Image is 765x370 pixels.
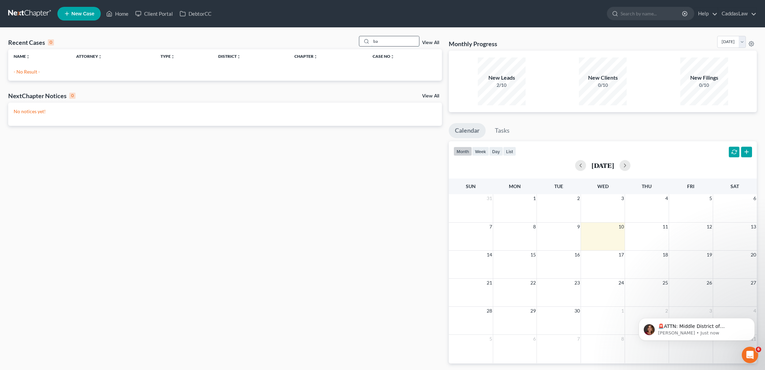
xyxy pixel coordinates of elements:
button: list [503,147,516,156]
span: 25 [662,279,669,287]
i: unfold_more [26,55,30,59]
span: 3 [621,194,625,202]
input: Search by name... [371,36,419,46]
span: Fri [687,183,694,189]
span: 6 [753,194,757,202]
i: unfold_more [98,55,102,59]
span: 19 [706,251,713,259]
a: Help [695,8,718,20]
span: 2 [576,194,581,202]
span: Sat [731,183,739,189]
span: 12 [706,223,713,231]
i: unfold_more [237,55,241,59]
span: 8 [532,223,537,231]
span: 22 [530,279,537,287]
span: 16 [574,251,581,259]
span: 14 [486,251,493,259]
span: Wed [597,183,609,189]
span: 5 [709,194,713,202]
h2: [DATE] [592,162,614,169]
button: week [472,147,489,156]
span: 21 [486,279,493,287]
h3: Monthly Progress [449,40,497,48]
span: 1 [621,307,625,315]
div: NextChapter Notices [8,92,75,100]
button: day [489,147,503,156]
span: 6 [756,347,761,352]
span: New Case [71,11,94,16]
span: 18 [662,251,669,259]
span: Tue [554,183,563,189]
iframe: Intercom notifications message [628,304,765,352]
div: 0 [69,93,75,99]
div: New Clients [579,74,627,82]
span: 10 [618,223,625,231]
i: unfold_more [390,55,394,59]
a: CaddasLaw [718,8,756,20]
span: 11 [662,223,669,231]
span: 9 [576,223,581,231]
span: 23 [574,279,581,287]
span: 1 [532,194,537,202]
div: New Filings [680,74,728,82]
div: Recent Cases [8,38,54,47]
span: Mon [509,183,521,189]
span: 27 [750,279,757,287]
a: View All [422,40,439,45]
a: Tasks [489,123,516,138]
a: Nameunfold_more [14,54,30,59]
p: No notices yet! [14,108,436,115]
span: 20 [750,251,757,259]
div: 2/10 [478,82,526,89]
i: unfold_more [314,55,318,59]
span: 30 [574,307,581,315]
div: 0/10 [579,82,627,89]
iframe: Intercom live chat [742,347,758,363]
span: 26 [706,279,713,287]
div: 0 [48,39,54,45]
span: 29 [530,307,537,315]
span: 8 [621,335,625,343]
span: 24 [618,279,625,287]
span: 13 [750,223,757,231]
span: 17 [618,251,625,259]
span: Sun [466,183,476,189]
a: Districtunfold_more [218,54,241,59]
button: month [454,147,472,156]
div: New Leads [478,74,526,82]
a: DebtorCC [176,8,215,20]
span: 15 [530,251,537,259]
a: Attorneyunfold_more [76,54,102,59]
span: 5 [489,335,493,343]
a: Home [103,8,132,20]
a: Chapterunfold_more [294,54,318,59]
div: 0/10 [680,82,728,89]
input: Search by name... [621,7,683,20]
span: 6 [532,335,537,343]
a: Typeunfold_more [161,54,175,59]
a: Client Portal [132,8,176,20]
span: Thu [642,183,652,189]
a: Calendar [449,123,486,138]
i: unfold_more [171,55,175,59]
span: 7 [489,223,493,231]
span: 7 [576,335,581,343]
span: 28 [486,307,493,315]
a: Case Nounfold_more [373,54,394,59]
span: 31 [486,194,493,202]
p: - No Result - [14,68,436,75]
a: View All [422,94,439,98]
span: 4 [665,194,669,202]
